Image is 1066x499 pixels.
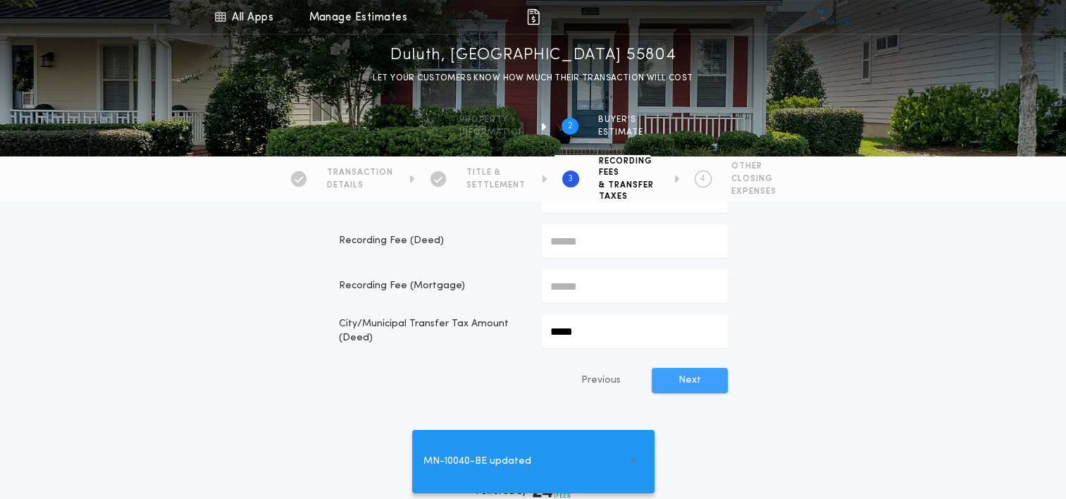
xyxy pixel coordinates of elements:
span: ESTIMATE [598,127,643,138]
h2: 3 [568,173,573,185]
p: City/Municipal Transfer Tax Amount (Deed) [339,317,525,345]
span: & TRANSFER TAXES [599,180,658,202]
img: img [525,8,542,25]
button: Previous [553,368,649,393]
button: Next [652,368,728,393]
span: TRANSACTION [327,167,393,178]
span: information [459,127,525,138]
p: Recording Fee (Deed) [339,234,525,248]
span: CLOSING [731,173,776,185]
h1: Duluth, [GEOGRAPHIC_DATA] 55804 [390,44,676,67]
span: MN-10040-BE updated [423,454,531,469]
span: OTHER [731,161,776,172]
span: Property [459,114,525,125]
span: RECORDING FEES [599,156,658,178]
span: TITLE & [466,167,526,178]
span: DETAILS [327,180,393,191]
span: EXPENSES [731,186,776,197]
span: BUYER'S [598,114,643,125]
span: SETTLEMENT [466,180,526,191]
h2: 4 [700,173,705,185]
img: vs-icon [796,10,849,24]
h2: 2 [568,121,573,132]
p: LET YOUR CUSTOMERS KNOW HOW MUCH THEIR TRANSACTION WILL COST [373,71,693,85]
p: Recording Fee (Mortgage) [339,279,525,293]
